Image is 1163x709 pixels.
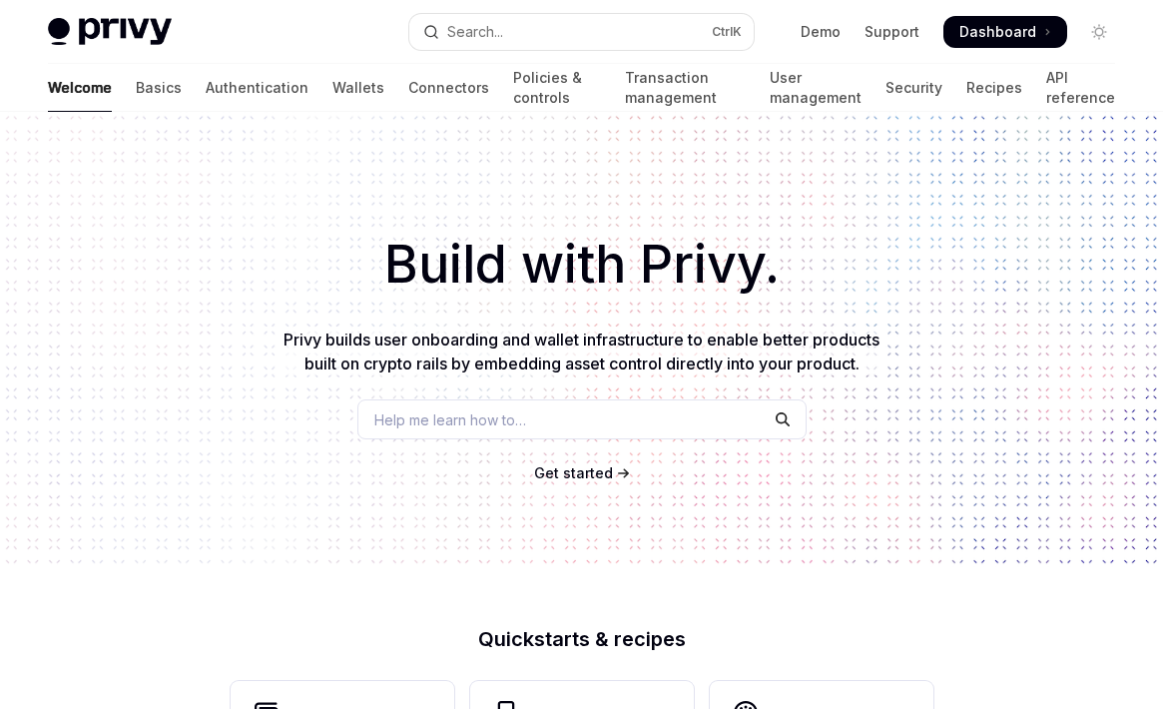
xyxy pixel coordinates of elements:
span: Dashboard [959,22,1036,42]
a: User management [770,64,862,112]
a: Demo [801,22,841,42]
button: Toggle dark mode [1083,16,1115,48]
a: Transaction management [625,64,746,112]
a: Wallets [332,64,384,112]
a: Policies & controls [513,64,601,112]
img: light logo [48,18,172,46]
span: Privy builds user onboarding and wallet infrastructure to enable better products built on crypto ... [284,330,879,373]
a: Authentication [206,64,308,112]
a: Recipes [966,64,1022,112]
button: Open search [409,14,755,50]
span: Get started [534,464,613,481]
h2: Quickstarts & recipes [231,629,933,649]
span: Help me learn how to… [374,409,526,430]
a: Connectors [408,64,489,112]
a: Dashboard [943,16,1067,48]
a: Security [885,64,942,112]
a: Basics [136,64,182,112]
h1: Build with Privy. [32,226,1131,304]
span: Ctrl K [712,24,742,40]
a: Support [865,22,919,42]
a: Get started [534,463,613,483]
a: Welcome [48,64,112,112]
a: API reference [1046,64,1115,112]
div: Search... [447,20,503,44]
